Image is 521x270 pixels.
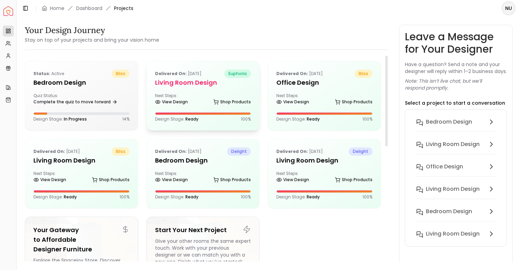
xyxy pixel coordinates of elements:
[33,70,64,78] p: active
[405,31,507,55] h3: Leave a Message for Your Designer
[426,140,480,148] h6: Living Room Design
[33,97,118,107] a: Complete the quiz to move forward
[50,5,64,12] a: Home
[411,160,501,182] button: Office Design
[335,175,372,185] a: Shop Products
[155,93,251,107] div: Next Steps:
[112,70,130,78] span: bliss
[362,194,372,200] p: 100 %
[502,1,515,15] button: NU
[276,148,308,154] b: Delivered on:
[426,207,472,216] h6: Bedroom Design
[33,194,77,200] p: Design Stage:
[155,71,187,76] b: Delivered on:
[3,6,13,16] a: Spacejoy
[33,147,80,156] p: [DATE]
[155,97,188,107] a: View Design
[155,225,251,235] h5: Start Your Next Project
[227,147,251,156] span: delight
[426,230,480,238] h6: Living Room Design
[405,100,505,106] p: Select a project to start a conversation
[426,118,472,126] h6: Bedroom Design
[120,194,130,200] p: 100 %
[155,194,198,200] p: Design Stage:
[33,171,130,185] div: Next Steps:
[155,78,251,87] h5: Living Room Design
[122,116,130,122] p: 14 %
[426,163,463,171] h6: Office Design
[33,71,50,76] b: Status:
[25,25,159,36] h3: Your Design Journey
[502,2,515,14] span: NU
[33,175,66,185] a: View Design
[33,78,130,87] h5: Bedroom Design
[155,171,251,185] div: Next Steps:
[64,116,87,122] span: In Progress
[307,116,320,122] span: Ready
[33,225,130,254] h5: Your Gateway to Affordable Designer Furniture
[276,71,308,76] b: Delivered on:
[185,194,198,200] span: Ready
[276,78,372,87] h5: Office Design
[155,156,251,165] h5: Bedroom Design
[405,77,507,91] p: Note: This isn’t live chat, but we’ll respond promptly.
[276,116,320,122] p: Design Stage:
[276,70,323,78] p: [DATE]
[276,175,309,185] a: View Design
[241,194,251,200] p: 100 %
[276,171,372,185] div: Next Steps:
[92,175,130,185] a: Shop Products
[276,156,372,165] h5: Living Room Design
[3,6,13,16] img: Spacejoy Logo
[114,5,133,12] span: Projects
[405,61,507,75] p: Have a question? Send a note and your designer will reply within 1–2 business days.
[33,156,130,165] h5: Living Room Design
[426,185,480,193] h6: Living Room Design
[155,148,187,154] b: Delivered on:
[155,70,202,78] p: [DATE]
[42,5,133,12] nav: breadcrumb
[276,93,372,107] div: Next Steps:
[307,194,320,200] span: Ready
[411,137,501,160] button: Living Room Design
[276,97,309,107] a: View Design
[411,182,501,205] button: Living Room Design
[355,70,372,78] span: bliss
[224,70,251,78] span: euphoria
[64,194,77,200] span: Ready
[335,97,372,107] a: Shop Products
[76,5,102,12] a: Dashboard
[155,147,202,156] p: [DATE]
[33,116,87,122] p: Design Stage:
[155,116,198,122] p: Design Stage:
[112,147,130,156] span: bliss
[349,147,372,156] span: delight
[241,116,251,122] p: 100 %
[362,116,372,122] p: 100 %
[25,37,159,43] small: Stay on top of your projects and bring your vision home
[213,175,251,185] a: Shop Products
[276,194,320,200] p: Design Stage:
[411,115,501,137] button: Bedroom Design
[185,116,198,122] span: Ready
[276,147,323,156] p: [DATE]
[33,93,79,107] div: Quiz Status:
[411,227,501,241] button: Living Room Design
[33,148,65,154] b: Delivered on:
[155,175,188,185] a: View Design
[411,205,501,227] button: Bedroom Design
[213,97,251,107] a: Shop Products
